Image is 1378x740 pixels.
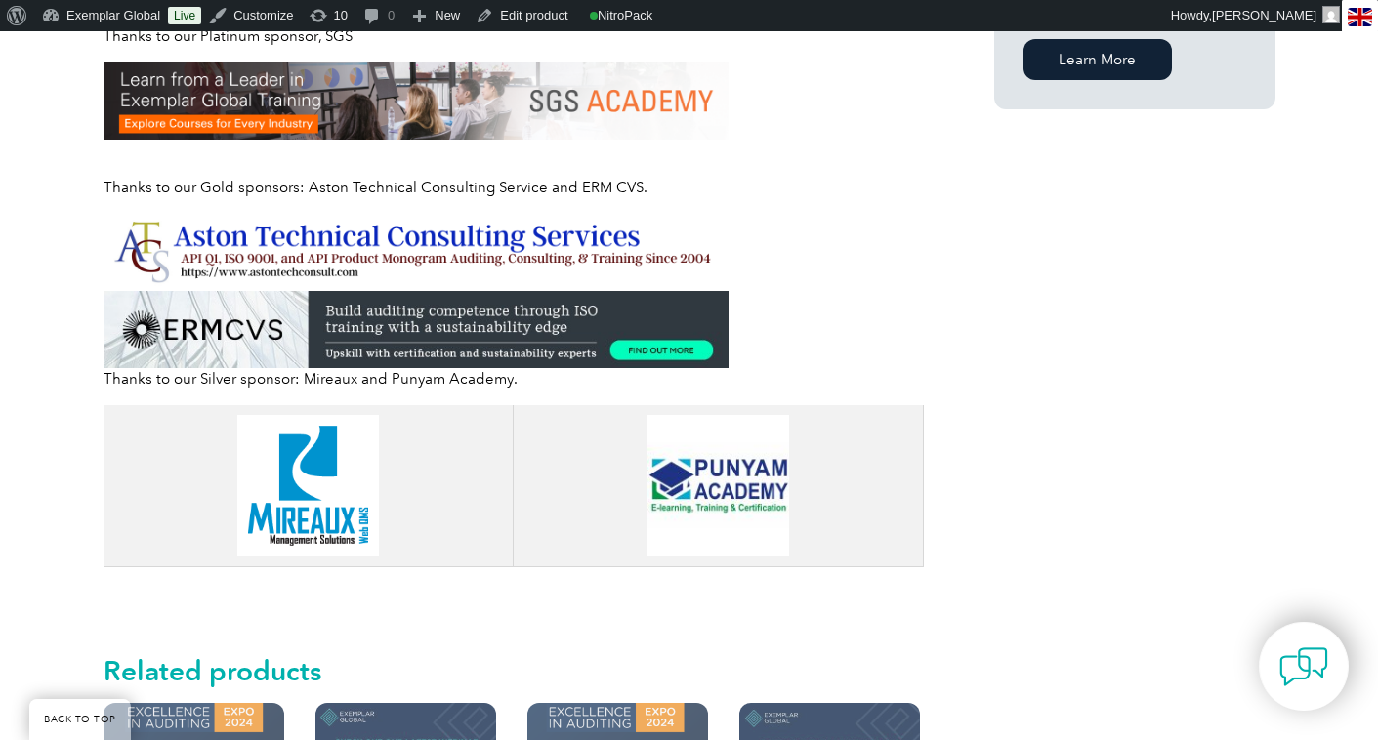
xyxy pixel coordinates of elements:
img: Aston [647,415,789,556]
p: Thanks to our Gold sponsors: Aston Technical Consulting Service and ERM CVS. [104,177,924,198]
a: Live [168,7,201,24]
img: en [1348,8,1372,26]
a: Learn More [1023,39,1172,80]
img: Aston [237,415,379,556]
a: BACK TO TOP [29,699,131,740]
p: Thanks to our Platinum sponsor, SGS [104,25,924,47]
img: SGS [104,62,729,140]
img: contact-chat.png [1279,642,1328,691]
h2: Related products [104,655,924,686]
span: [PERSON_NAME] [1212,8,1316,22]
p: Thanks to our Silver sponsor: Mireaux and Punyam Academy. [104,368,924,390]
